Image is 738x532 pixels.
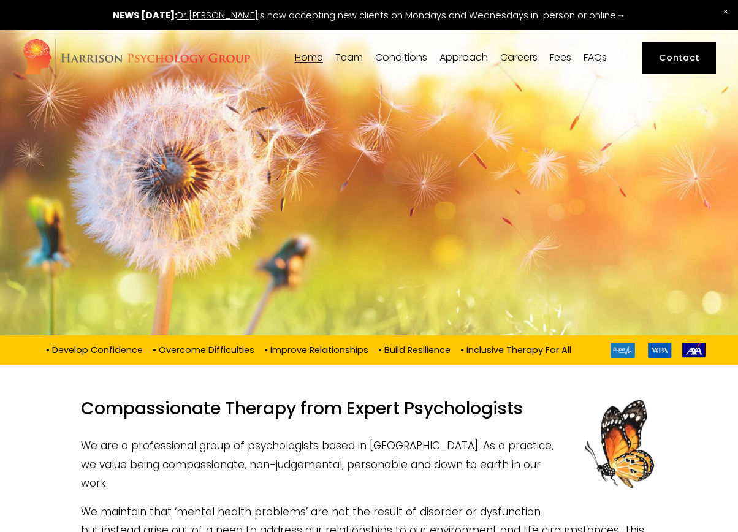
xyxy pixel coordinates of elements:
a: Home [295,51,323,63]
span: Conditions [375,53,427,63]
h1: Compassionate Therapy from Expert Psychologists [81,398,656,427]
span: Team [335,53,363,63]
a: FAQs [584,51,607,63]
p: • Develop Confidence • Overcome Difficulties • Improve Relationships • Build Resilience • Inclusi... [32,343,590,356]
img: Harrison Psychology Group [22,38,251,78]
a: folder dropdown [335,51,363,63]
a: Fees [550,51,571,63]
a: Contact [642,42,716,74]
a: folder dropdown [439,51,488,63]
a: Careers [500,51,538,63]
a: Dr [PERSON_NAME] [177,9,258,21]
span: Approach [439,53,488,63]
a: folder dropdown [375,51,427,63]
p: We are a professional group of psychologists based in [GEOGRAPHIC_DATA]. As a practice, we value ... [81,436,656,493]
